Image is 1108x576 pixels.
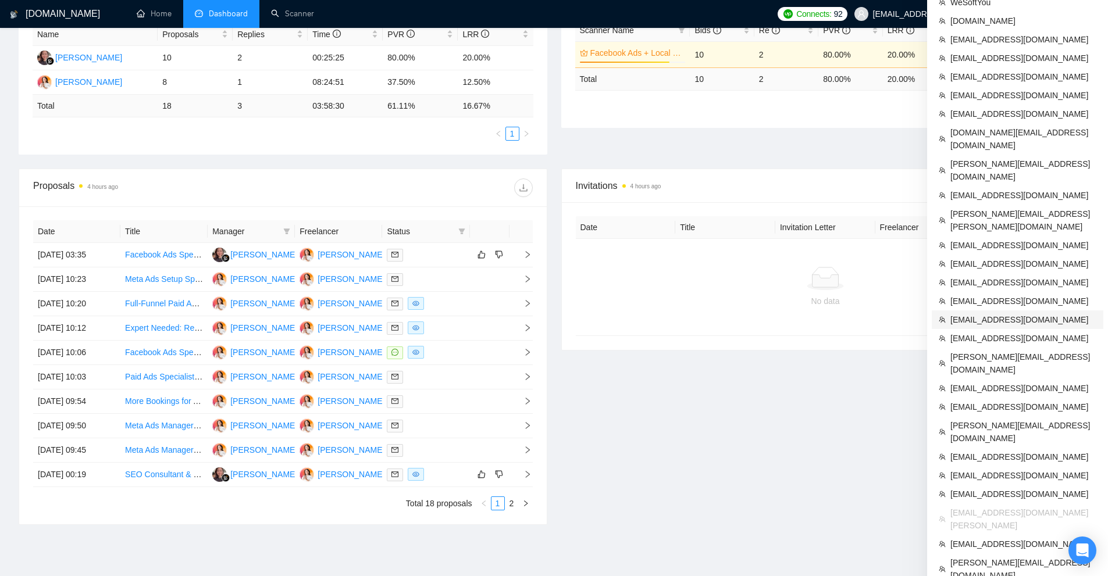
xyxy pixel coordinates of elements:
[458,70,533,95] td: 12.50%
[383,95,458,117] td: 61.11 %
[271,9,314,19] a: searchScanner
[212,420,297,430] a: CO[PERSON_NAME]
[300,298,384,307] a: CO[PERSON_NAME]
[492,467,506,481] button: dislike
[939,192,946,199] span: team
[939,385,946,392] span: team
[222,254,230,262] img: gigradar-bm.png
[33,389,120,414] td: [DATE] 09:54
[318,370,384,383] div: [PERSON_NAME]
[230,419,297,432] div: [PERSON_NAME]
[477,496,491,510] li: Previous Page
[230,346,297,359] div: [PERSON_NAME]
[33,438,120,463] td: [DATE] 09:45
[412,349,419,356] span: eye
[318,248,384,261] div: [PERSON_NAME]
[333,30,341,38] span: info-circle
[939,242,946,249] span: team
[120,389,208,414] td: More Bookings for A Yacht Charter in Panama City Beach, Florida
[491,496,505,510] li: 1
[576,216,676,239] th: Date
[209,9,248,19] span: Dashboard
[120,267,208,292] td: Meta Ads Setup Specialist Needed
[212,443,227,457] img: CO
[939,566,946,573] span: team
[462,30,489,39] span: LRR
[55,51,122,64] div: [PERSON_NAME]
[33,267,120,292] td: [DATE] 10:23
[295,220,382,243] th: Freelancer
[939,491,946,498] span: team
[33,316,120,341] td: [DATE] 10:12
[212,418,227,433] img: CO
[318,321,384,334] div: [PERSON_NAME]
[630,183,661,189] time: 4 hours ago
[505,496,519,510] li: 2
[796,8,831,20] span: Connects:
[519,496,533,510] li: Next Page
[950,257,1096,270] span: [EMAIL_ADDRESS][DOMAIN_NAME]
[300,467,314,482] img: CO
[33,243,120,267] td: [DATE] 03:35
[120,365,208,389] td: Paid Ads Specialist for SaaS Launch (Meta, TikTok, Google, Pinterest)
[950,313,1096,326] span: [EMAIL_ADDRESS][DOMAIN_NAME]
[237,28,294,41] span: Replies
[818,67,882,90] td: 80.00 %
[514,373,532,381] span: right
[759,26,780,35] span: Re
[318,346,384,359] div: [PERSON_NAME]
[888,26,914,35] span: LRR
[125,250,491,259] a: Facebook Ads Specialist for Lead Generation - Construction Business - Commission-Based Bonuses!
[939,17,946,24] span: team
[212,248,227,262] img: NV
[383,46,458,70] td: 80.00%
[208,220,295,243] th: Manager
[281,223,293,240] span: filter
[676,22,687,39] span: filter
[391,422,398,429] span: mail
[300,445,384,454] a: CO[PERSON_NAME]
[230,468,297,481] div: [PERSON_NAME]
[212,296,227,311] img: CO
[458,46,533,70] td: 20.00%
[576,178,1075,193] span: Invitations
[906,26,914,34] span: info-circle
[857,10,865,18] span: user
[391,349,398,356] span: message
[514,348,532,356] span: right
[478,250,486,259] span: like
[120,463,208,487] td: SEO Consultant & Digital Growth Specialist for ISSA-LA
[939,472,946,479] span: team
[137,9,172,19] a: homeHome
[754,67,818,90] td: 2
[300,272,314,287] img: CO
[939,428,946,435] span: team
[950,350,1096,376] span: [PERSON_NAME][EMAIL_ADDRESS][DOMAIN_NAME]
[162,28,219,41] span: Proposals
[230,248,297,261] div: [PERSON_NAME]
[212,225,279,238] span: Manager
[230,297,297,310] div: [PERSON_NAME]
[387,225,453,238] span: Status
[318,395,384,407] div: [PERSON_NAME]
[950,158,1096,183] span: [PERSON_NAME][EMAIL_ADDRESS][DOMAIN_NAME]
[120,341,208,365] td: Facebook Ads Specialist Needed for Campaign Setup and Management
[834,8,843,20] span: 92
[383,70,458,95] td: 37.50%
[939,260,946,267] span: team
[33,23,158,46] th: Name
[33,95,158,117] td: Total
[939,541,946,548] span: team
[195,9,203,17] span: dashboard
[875,216,975,239] th: Freelancer
[939,279,946,286] span: team
[883,67,947,90] td: 20.00 %
[514,178,533,197] button: download
[120,292,208,316] td: Full-Funnel Paid Ads Strategy Across Meta, Google & LinkedIn
[230,443,297,456] div: [PERSON_NAME]
[514,421,532,430] span: right
[33,178,283,197] div: Proposals
[230,273,297,285] div: [PERSON_NAME]
[950,70,1096,83] span: [EMAIL_ADDRESS][DOMAIN_NAME]
[950,239,1096,252] span: [EMAIL_ADDRESS][DOMAIN_NAME]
